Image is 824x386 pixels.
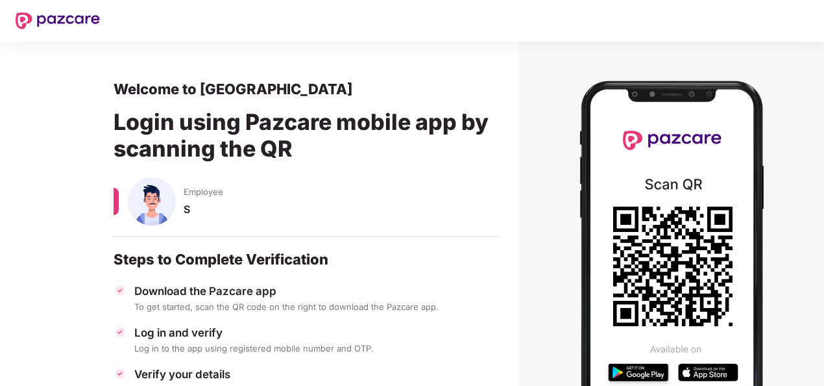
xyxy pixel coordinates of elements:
[114,80,500,98] div: Welcome to [GEOGRAPHIC_DATA]
[128,177,176,225] img: svg+xml;base64,PHN2ZyBpZD0iU3BvdXNlX01hbGUiIHhtbG5zPSJodHRwOi8vd3d3LnczLm9yZy8yMDAwL3N2ZyIgeG1sbn...
[114,367,127,380] img: svg+xml;base64,PHN2ZyBpZD0iVGljay0zMngzMiIgeG1sbnM9Imh0dHA6Ly93d3cudzMub3JnLzIwMDAvc3ZnIiB3aWR0aD...
[184,203,500,228] div: S
[16,12,100,29] img: New Pazcare Logo
[114,326,127,339] img: svg+xml;base64,PHN2ZyBpZD0iVGljay0zMngzMiIgeG1sbnM9Imh0dHA6Ly93d3cudzMub3JnLzIwMDAvc3ZnIiB3aWR0aD...
[134,367,500,381] div: Verify your details
[134,326,500,340] div: Log in and verify
[114,250,500,268] div: Steps to Complete Verification
[134,284,500,298] div: Download the Pazcare app
[134,342,500,354] div: Log in to the app using registered mobile number and OTP.
[184,186,223,198] span: Employee
[114,284,127,297] img: svg+xml;base64,PHN2ZyBpZD0iVGljay0zMngzMiIgeG1sbnM9Imh0dHA6Ly93d3cudzMub3JnLzIwMDAvc3ZnIiB3aWR0aD...
[114,98,500,177] div: Login using Pazcare mobile app by scanning the QR
[134,301,500,313] div: To get started, scan the QR code on the right to download the Pazcare app.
